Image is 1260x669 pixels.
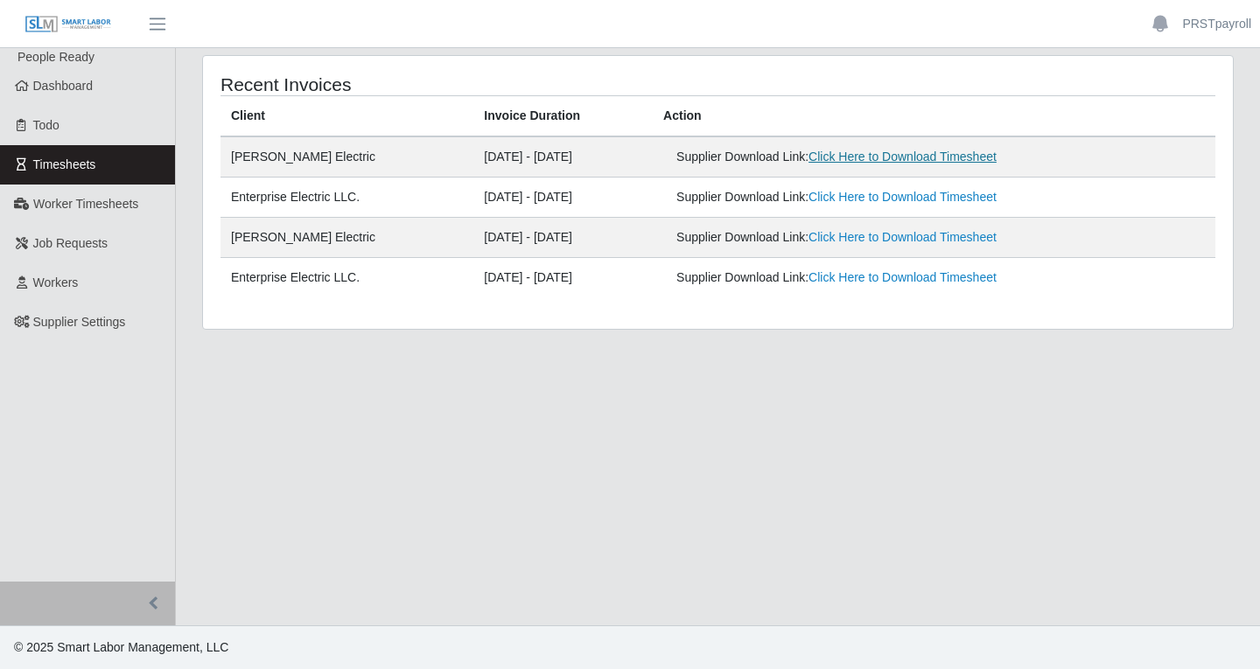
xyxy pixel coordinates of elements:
[676,268,1011,287] div: Supplier Download Link:
[220,136,473,178] td: [PERSON_NAME] Electric
[220,258,473,298] td: Enterprise Electric LLC.
[808,270,997,284] a: Click Here to Download Timesheet
[676,188,1011,206] div: Supplier Download Link:
[220,218,473,258] td: [PERSON_NAME] Electric
[808,150,997,164] a: Click Here to Download Timesheet
[808,230,997,244] a: Click Here to Download Timesheet
[33,79,94,93] span: Dashboard
[676,228,1011,247] div: Supplier Download Link:
[220,178,473,218] td: Enterprise Electric LLC.
[33,118,59,132] span: Todo
[24,15,112,34] img: SLM Logo
[676,148,1011,166] div: Supplier Download Link:
[473,258,653,298] td: [DATE] - [DATE]
[808,190,997,204] a: Click Here to Download Timesheet
[33,315,126,329] span: Supplier Settings
[17,50,94,64] span: People Ready
[473,96,653,137] th: Invoice Duration
[220,96,473,137] th: Client
[33,236,108,250] span: Job Requests
[1182,15,1251,33] a: PRSTpayroll
[33,275,79,289] span: Workers
[33,157,96,171] span: Timesheets
[220,73,619,95] h4: Recent Invoices
[14,640,228,654] span: © 2025 Smart Labor Management, LLC
[33,197,138,211] span: Worker Timesheets
[473,136,653,178] td: [DATE] - [DATE]
[473,218,653,258] td: [DATE] - [DATE]
[653,96,1215,137] th: Action
[473,178,653,218] td: [DATE] - [DATE]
